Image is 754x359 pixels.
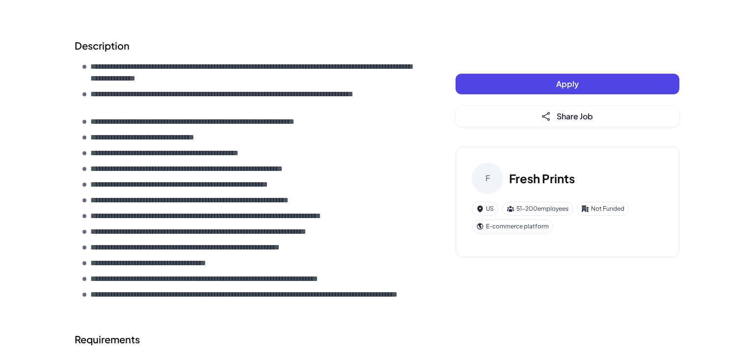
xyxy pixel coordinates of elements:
div: F [472,163,503,194]
button: Share Job [456,106,679,127]
h2: Requirements [75,332,416,347]
span: Share Job [557,111,593,121]
div: US [472,202,498,216]
div: 51-200 employees [502,202,573,216]
div: E-commerce platform [472,220,553,233]
h2: Description [75,38,416,53]
h3: Fresh Prints [509,169,575,187]
button: Apply [456,74,679,94]
div: Not Funded [577,202,629,216]
span: Apply [556,79,579,89]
